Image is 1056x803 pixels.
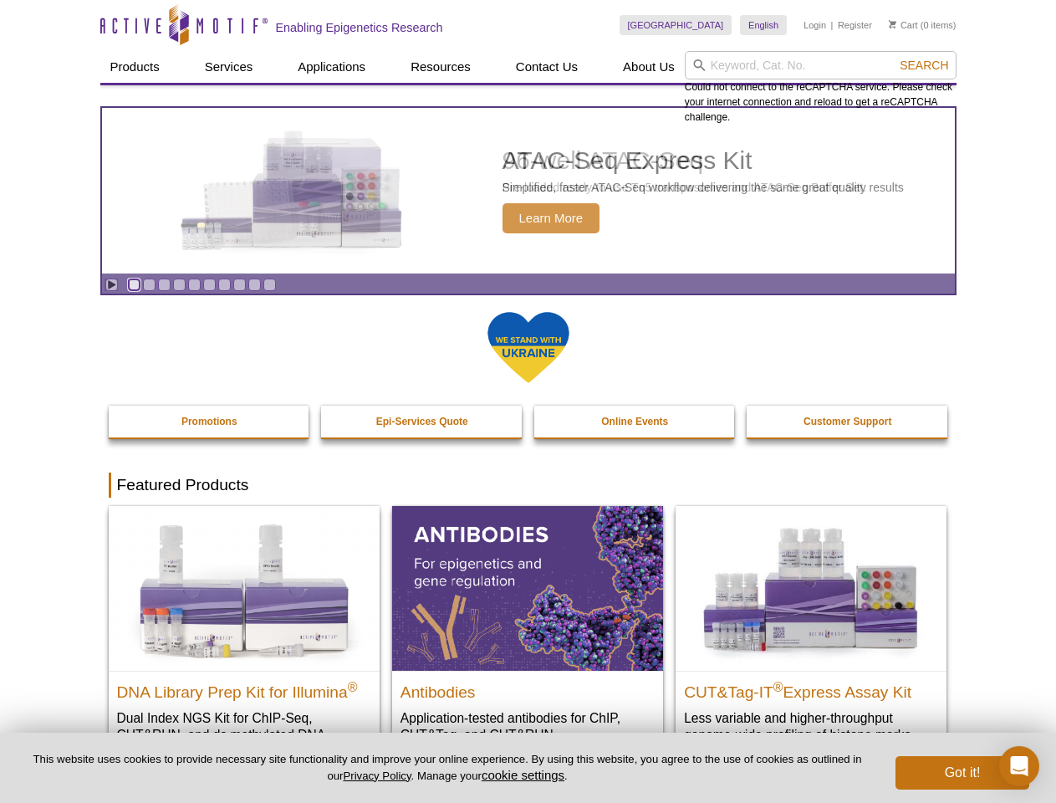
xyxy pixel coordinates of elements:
span: Learn More [502,203,600,233]
button: Search [895,58,953,73]
a: Go to slide 6 [203,279,216,291]
div: Open Intercom Messenger [999,746,1039,786]
p: Simplified, faster ATAC-Seq workflow delivering the same great quality results [502,180,904,195]
img: ATAC-Seq Express Kit [156,127,431,254]
a: Go to slide 3 [158,279,171,291]
a: Services [195,51,263,83]
img: We Stand With Ukraine [487,310,570,385]
img: CUT&Tag-IT® Express Assay Kit [676,506,946,670]
a: Toggle autoplay [105,279,118,291]
strong: Promotions [181,416,237,427]
a: Go to slide 8 [233,279,246,291]
p: Application-tested antibodies for ChIP, CUT&Tag, and CUT&RUN. [400,709,655,744]
a: CUT&Tag-IT® Express Assay Kit CUT&Tag-IT®Express Assay Kit Less variable and higher-throughput ge... [676,506,946,760]
sup: ® [773,679,783,693]
h2: ATAC-Seq Express Kit [502,148,904,173]
p: This website uses cookies to provide necessary site functionality and improve your online experie... [27,752,868,784]
strong: Epi-Services Quote [376,416,468,427]
a: Products [100,51,170,83]
a: Customer Support [747,406,949,437]
a: DNA Library Prep Kit for Illumina DNA Library Prep Kit for Illumina® Dual Index NGS Kit for ChIP-... [109,506,380,776]
a: Privacy Policy [343,770,411,782]
a: Go to slide 5 [188,279,201,291]
a: Applications [288,51,375,83]
a: Go to slide 10 [263,279,276,291]
a: Go to slide 9 [248,279,261,291]
a: Login [803,19,826,31]
a: ATAC-Seq Express Kit ATAC-Seq Express Kit Simplified, faster ATAC-Seq workflow delivering the sam... [102,108,955,274]
p: Less variable and higher-throughput genome-wide profiling of histone marks​. [684,709,938,744]
a: Promotions [109,406,311,437]
p: Dual Index NGS Kit for ChIP-Seq, CUT&RUN, and ds methylated DNA assays. [117,709,371,760]
sup: ® [348,679,358,693]
input: Keyword, Cat. No. [685,51,957,79]
a: All Antibodies Antibodies Application-tested antibodies for ChIP, CUT&Tag, and CUT&RUN. [392,506,663,760]
strong: Customer Support [803,416,891,427]
div: Could not connect to the reCAPTCHA service. Please check your internet connection and reload to g... [685,51,957,125]
button: cookie settings [482,768,564,782]
span: Search [900,59,948,72]
h2: Antibodies [400,676,655,701]
img: DNA Library Prep Kit for Illumina [109,506,380,670]
img: Your Cart [889,20,896,28]
a: Resources [400,51,481,83]
a: About Us [613,51,685,83]
a: Epi-Services Quote [321,406,523,437]
img: All Antibodies [392,506,663,670]
h2: Featured Products [109,473,948,498]
h2: Enabling Epigenetics Research [276,20,443,35]
article: ATAC-Seq Express Kit [102,108,955,274]
a: Go to slide 4 [173,279,186,291]
li: | [831,15,834,35]
a: Go to slide 7 [218,279,231,291]
a: Contact Us [506,51,588,83]
strong: Online Events [601,416,668,427]
h2: DNA Library Prep Kit for Illumina [117,676,371,701]
button: Got it! [895,756,1029,790]
h2: CUT&Tag-IT Express Assay Kit [684,676,938,701]
a: English [740,15,787,35]
a: Cart [889,19,918,31]
li: (0 items) [889,15,957,35]
a: Online Events [534,406,737,437]
a: Go to slide 1 [128,279,140,291]
a: [GEOGRAPHIC_DATA] [620,15,732,35]
a: Go to slide 2 [143,279,156,291]
a: Register [838,19,872,31]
